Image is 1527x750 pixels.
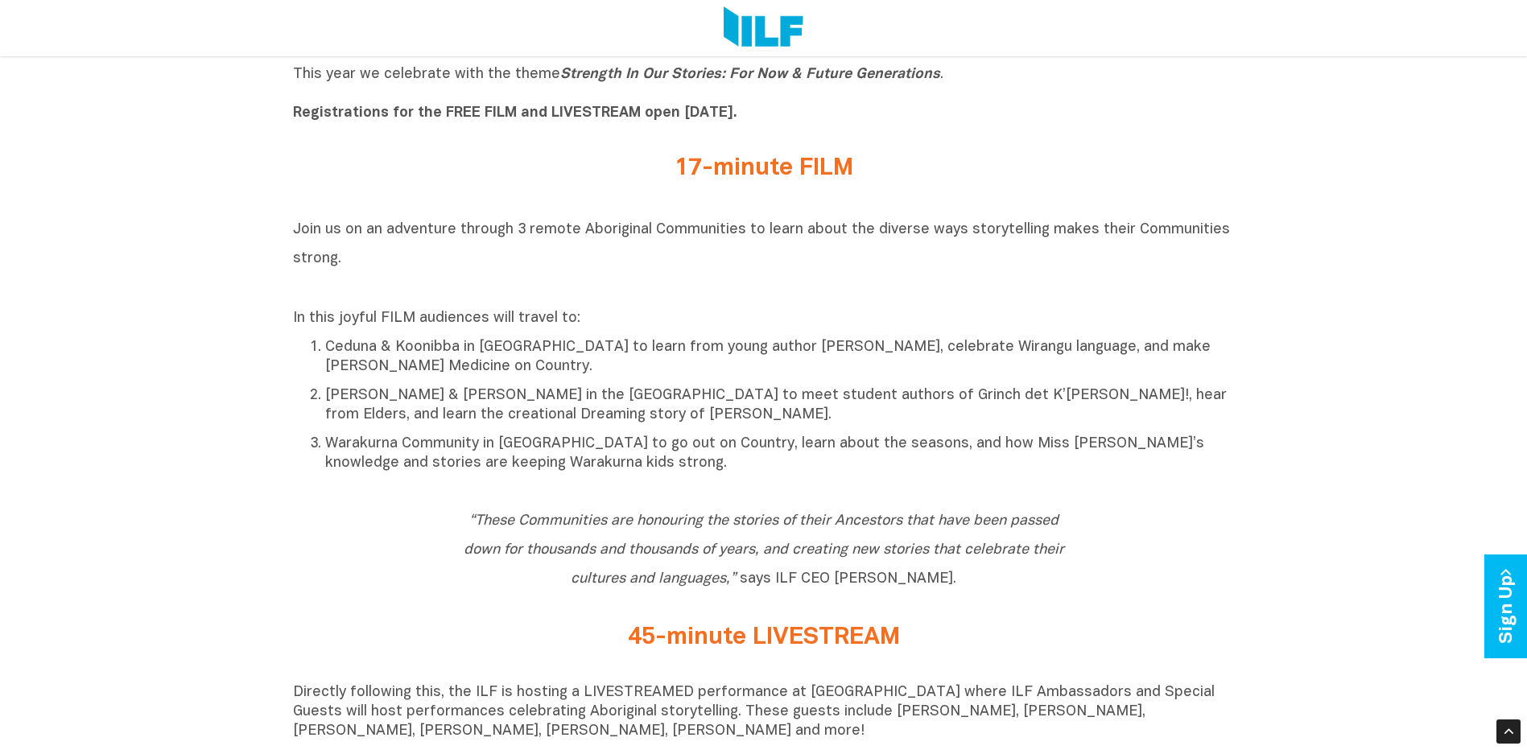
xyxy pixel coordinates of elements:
p: In this joyful FILM audiences will travel to: [293,309,1235,328]
span: Join us on an adventure through 3 remote Aboriginal Communities to learn about the diverse ways s... [293,223,1230,266]
span: says ILF CEO [PERSON_NAME]. [464,514,1064,586]
i: Strength In Our Stories: For Now & Future Generations [560,68,940,81]
p: Warakurna Community in [GEOGRAPHIC_DATA] to go out on Country, learn about the seasons, and how M... [325,435,1235,473]
b: Registrations for the FREE FILM and LIVESTREAM open [DATE]. [293,106,737,120]
p: Indigenous Literacy Day 2025 will be held on and is a celebration of First Nations stories, cultu... [293,27,1235,123]
p: [PERSON_NAME] & [PERSON_NAME] in the [GEOGRAPHIC_DATA] to meet student authors of Grinch det K’[P... [325,386,1235,425]
p: Ceduna & Koonibba in [GEOGRAPHIC_DATA] to learn from young author [PERSON_NAME], celebrate Wirang... [325,338,1235,377]
h2: 17-minute FILM [462,155,1066,182]
p: Directly following this, the ILF is hosting a LIVESTREAMED performance at [GEOGRAPHIC_DATA] where... [293,683,1235,741]
div: Scroll Back to Top [1496,719,1521,744]
i: “These Communities are honouring the stories of their Ancestors that have been passed down for th... [464,514,1064,586]
h2: 45-minute LIVESTREAM [462,624,1066,651]
img: Logo [724,6,803,50]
